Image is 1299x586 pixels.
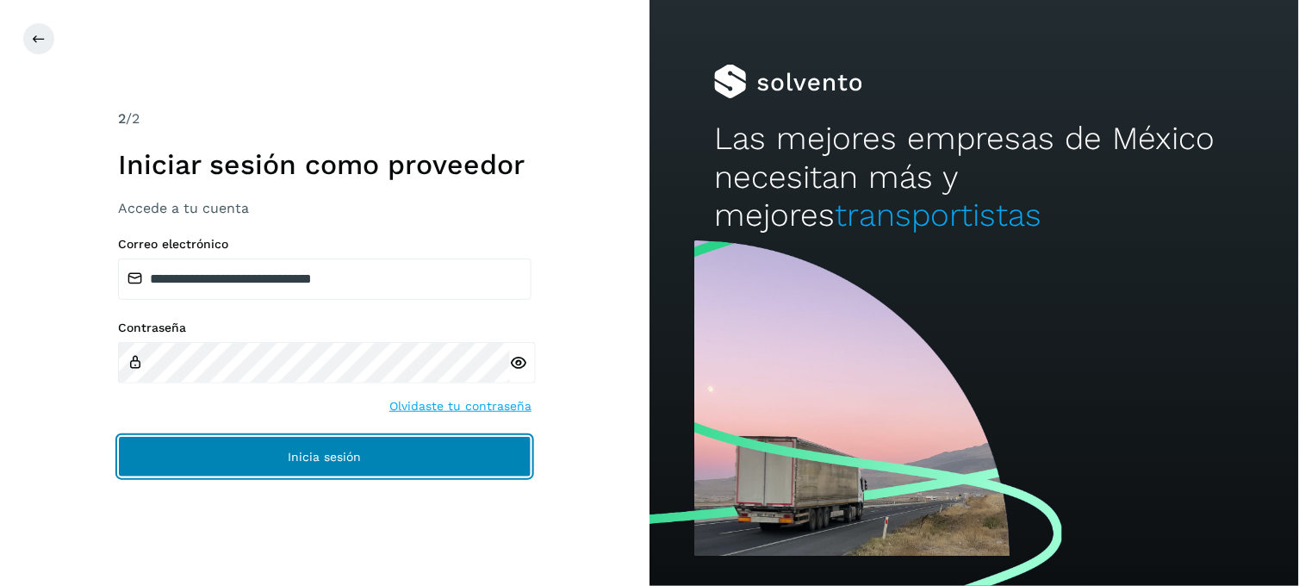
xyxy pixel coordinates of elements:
[714,120,1234,234] h2: Las mejores empresas de México necesitan más y mejores
[835,196,1041,234] span: transportistas
[118,321,531,335] label: Contraseña
[389,397,531,415] a: Olvidaste tu contraseña
[118,148,531,181] h1: Iniciar sesión como proveedor
[118,200,531,216] h3: Accede a tu cuenta
[289,451,362,463] span: Inicia sesión
[118,110,126,127] span: 2
[118,237,531,252] label: Correo electrónico
[118,436,531,477] button: Inicia sesión
[118,109,531,129] div: /2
